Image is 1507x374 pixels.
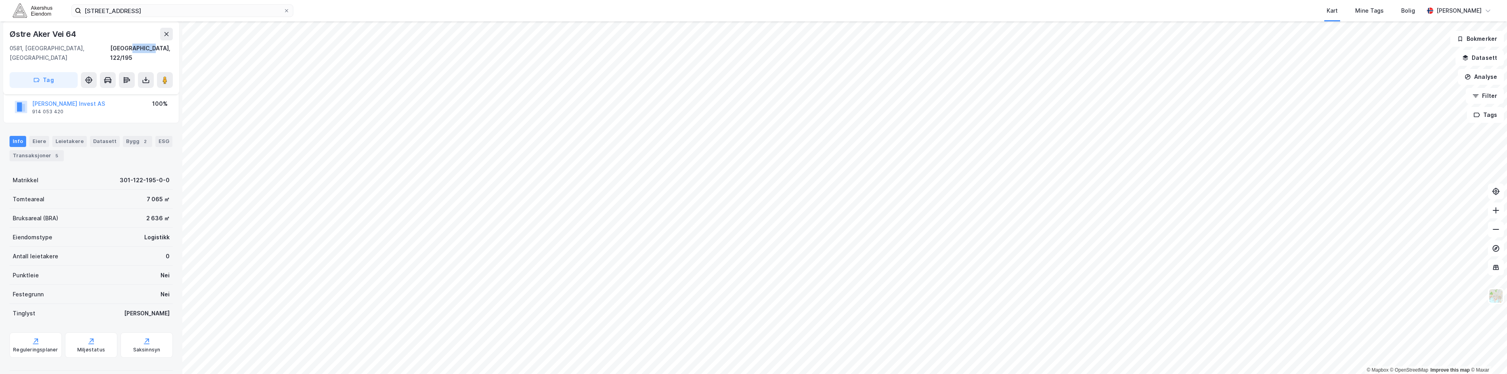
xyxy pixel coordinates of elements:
div: Tinglyst [13,309,35,318]
img: Z [1488,288,1503,303]
div: ESG [155,136,172,147]
div: 0 [166,252,170,261]
div: Saksinnsyn [133,347,161,353]
iframe: Chat Widget [1467,336,1507,374]
div: 5 [53,152,61,160]
div: [GEOGRAPHIC_DATA], 122/195 [110,44,173,63]
div: Punktleie [13,271,39,280]
div: Kontrollprogram for chat [1467,336,1507,374]
button: Tag [10,72,78,88]
div: Matrikkel [13,176,38,185]
div: Reguleringsplaner [13,347,58,353]
div: 2 636 ㎡ [146,214,170,223]
div: Bygg [123,136,152,147]
div: Logistikk [144,233,170,242]
button: Datasett [1455,50,1504,66]
a: Improve this map [1431,367,1470,373]
div: 914 053 420 [32,109,63,115]
div: Mine Tags [1355,6,1384,15]
div: Leietakere [52,136,87,147]
a: Mapbox [1367,367,1388,373]
div: 7 065 ㎡ [147,195,170,204]
div: Festegrunn [13,290,44,299]
div: Nei [161,271,170,280]
div: Eiere [29,136,49,147]
div: Bolig [1401,6,1415,15]
div: Datasett [90,136,120,147]
button: Analyse [1458,69,1504,85]
div: Info [10,136,26,147]
div: Kart [1327,6,1338,15]
div: Østre Aker Vei 64 [10,28,78,40]
div: 2 [141,137,149,145]
div: 301-122-195-0-0 [120,176,170,185]
input: Søk på adresse, matrikkel, gårdeiere, leietakere eller personer [81,5,283,17]
div: Tomteareal [13,195,44,204]
div: 0581, [GEOGRAPHIC_DATA], [GEOGRAPHIC_DATA] [10,44,110,63]
button: Bokmerker [1450,31,1504,47]
div: Transaksjoner [10,150,64,161]
a: OpenStreetMap [1390,367,1429,373]
button: Filter [1466,88,1504,104]
button: Tags [1467,107,1504,123]
div: Antall leietakere [13,252,58,261]
div: Bruksareal (BRA) [13,214,58,223]
div: Nei [161,290,170,299]
div: [PERSON_NAME] [1436,6,1482,15]
div: Miljøstatus [77,347,105,353]
div: 100% [152,99,168,109]
div: Eiendomstype [13,233,52,242]
div: [PERSON_NAME] [124,309,170,318]
img: akershus-eiendom-logo.9091f326c980b4bce74ccdd9f866810c.svg [13,4,52,17]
